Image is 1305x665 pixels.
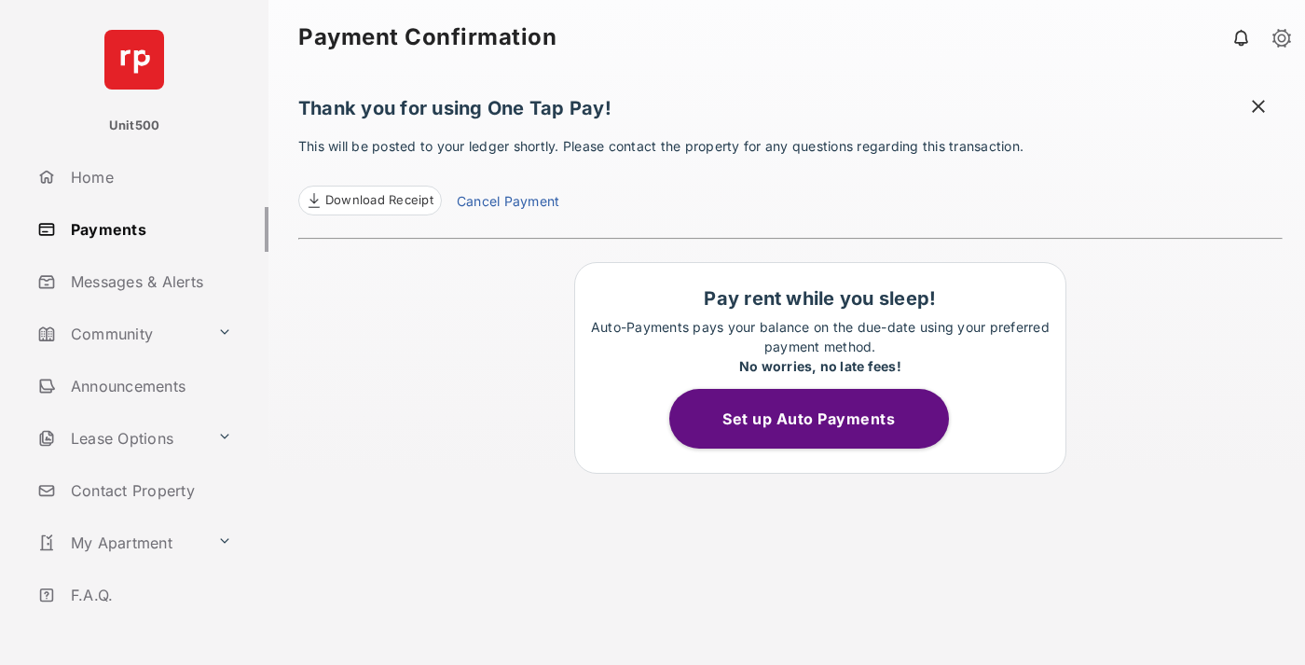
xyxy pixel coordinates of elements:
button: Set up Auto Payments [669,389,949,449]
a: Messages & Alerts [30,259,268,304]
p: This will be posted to your ledger shortly. Please contact the property for any questions regardi... [298,136,1283,215]
a: Set up Auto Payments [669,409,971,428]
a: Announcements [30,364,268,409]
h1: Pay rent while you sleep! [584,287,1056,310]
a: Lease Options [30,416,210,461]
a: My Apartment [30,520,210,565]
h1: Thank you for using One Tap Pay! [298,97,1283,129]
a: Community [30,312,210,356]
img: svg+xml;base64,PHN2ZyB4bWxucz0iaHR0cDovL3d3dy53My5vcmcvMjAwMC9zdmciIHdpZHRoPSI2NCIgaGVpZ2h0PSI2NC... [104,30,164,90]
strong: Payment Confirmation [298,26,556,48]
a: Cancel Payment [457,191,559,215]
div: No worries, no late fees! [584,356,1056,376]
p: Unit500 [109,117,160,135]
a: Download Receipt [298,186,442,215]
a: Contact Property [30,468,268,513]
p: Auto-Payments pays your balance on the due-date using your preferred payment method. [584,317,1056,376]
a: F.A.Q. [30,573,268,617]
span: Download Receipt [325,191,433,210]
a: Home [30,155,268,200]
a: Payments [30,207,268,252]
